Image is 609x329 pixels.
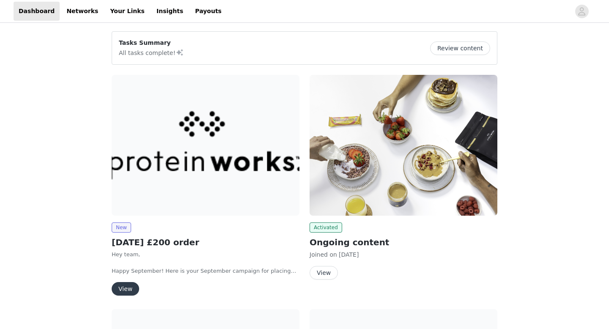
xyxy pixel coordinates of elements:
p: Tasks Summary [119,38,184,47]
a: Networks [61,2,103,21]
h2: Ongoing content [310,236,497,249]
p: Hey team, [112,250,299,259]
span: Joined on [310,251,337,258]
h2: [DATE] £200 order [112,236,299,249]
a: View [112,286,139,292]
p: Happy September! Here is your September campaign for placing your orders this month. This is wher... [112,267,299,275]
a: View [310,270,338,276]
span: New [112,222,131,233]
span: [DATE] [339,251,359,258]
span: Activated [310,222,342,233]
div: avatar [578,5,586,18]
button: View [310,266,338,280]
img: Protein Works [112,75,299,216]
a: Payouts [190,2,227,21]
a: Dashboard [14,2,60,21]
img: Protein Works [310,75,497,216]
p: All tasks complete! [119,47,184,58]
a: Insights [151,2,188,21]
button: Review content [430,41,490,55]
button: View [112,282,139,296]
a: Your Links [105,2,150,21]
